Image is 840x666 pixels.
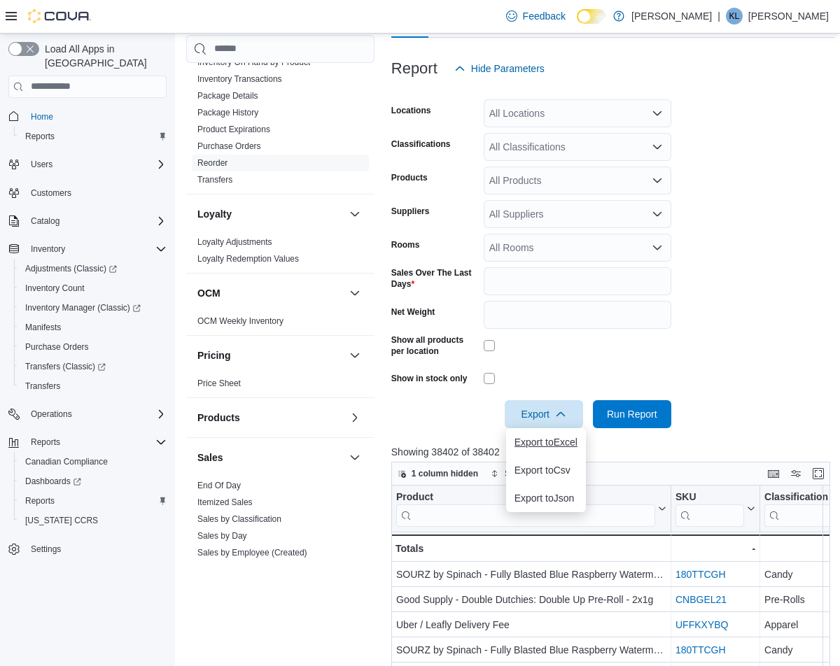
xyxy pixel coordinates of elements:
[675,619,728,630] a: UFFKXYBQ
[25,406,78,423] button: Operations
[395,540,666,557] div: Totals
[25,341,89,353] span: Purchase Orders
[186,234,374,273] div: Loyalty
[20,128,60,145] a: Reports
[14,127,172,146] button: Reports
[729,8,740,24] span: KL
[748,8,829,24] p: [PERSON_NAME]
[197,378,241,389] span: Price Sheet
[396,490,655,526] div: Product
[197,237,272,247] a: Loyalty Adjustments
[25,476,81,487] span: Dashboards
[396,566,666,583] div: SOURZ by Spinach - Fully Blasted Blue Raspberry Watermelon Gummy
[346,449,363,466] button: Sales
[14,376,172,396] button: Transfers
[346,409,363,426] button: Products
[25,434,66,451] button: Reports
[20,378,66,395] a: Transfers
[25,381,60,392] span: Transfers
[197,108,258,118] a: Package History
[20,319,167,336] span: Manifests
[20,512,104,529] a: [US_STATE] CCRS
[197,141,261,151] a: Purchase Orders
[186,375,374,397] div: Pricing
[20,453,113,470] a: Canadian Compliance
[20,358,167,375] span: Transfers (Classic)
[20,512,167,529] span: Washington CCRS
[675,490,744,504] div: SKU
[25,515,98,526] span: [US_STATE] CCRS
[197,124,270,135] span: Product Expirations
[506,456,586,484] button: Export toCsv
[25,302,141,313] span: Inventory Manager (Classic)
[3,239,172,259] button: Inventory
[25,361,106,372] span: Transfers (Classic)
[412,468,478,479] span: 1 column hidden
[25,156,167,173] span: Users
[3,211,172,231] button: Catalog
[810,465,827,482] button: Enter fullscreen
[392,465,484,482] button: 1 column hidden
[577,9,606,24] input: Dark Mode
[675,644,726,656] a: 180TTCGH
[20,493,167,509] span: Reports
[197,411,344,425] button: Products
[514,437,577,448] span: Export to Excel
[25,213,65,229] button: Catalog
[20,260,122,277] a: Adjustments (Classic)
[197,480,241,491] span: End Of Day
[346,347,363,364] button: Pricing
[346,206,363,222] button: Loyalty
[14,511,172,530] button: [US_STATE] CCRS
[197,348,344,362] button: Pricing
[471,62,545,76] span: Hide Parameters
[197,73,282,85] span: Inventory Transactions
[197,497,253,508] span: Itemized Sales
[31,215,59,227] span: Catalog
[717,8,720,24] p: |
[506,484,586,512] button: Export toJson
[449,55,550,83] button: Hide Parameters
[3,432,172,452] button: Reports
[396,642,666,658] div: SOURZ by Spinach - Fully Blasted Blue Raspberry Watermelon Gummy
[20,319,66,336] a: Manifests
[25,156,58,173] button: Users
[197,514,281,524] a: Sales by Classification
[3,155,172,174] button: Users
[197,411,240,425] h3: Products
[14,298,172,318] a: Inventory Manager (Classic)
[31,409,72,420] span: Operations
[31,159,52,170] span: Users
[20,128,167,145] span: Reports
[197,548,307,558] a: Sales by Employee (Created)
[197,207,232,221] h3: Loyalty
[391,267,478,290] label: Sales Over The Last Days
[197,107,258,118] span: Package History
[8,101,167,596] nav: Complex example
[25,108,59,125] a: Home
[197,286,344,300] button: OCM
[25,185,77,201] a: Customers
[14,357,172,376] a: Transfers (Classic)
[765,465,782,482] button: Keyboard shortcuts
[25,540,167,558] span: Settings
[391,373,468,384] label: Show in stock only
[391,239,420,250] label: Rooms
[31,243,65,255] span: Inventory
[197,451,344,465] button: Sales
[25,213,167,229] span: Catalog
[25,184,167,201] span: Customers
[197,125,270,134] a: Product Expirations
[197,530,247,541] span: Sales by Day
[652,242,663,253] button: Open list of options
[396,490,655,504] div: Product
[197,513,281,525] span: Sales by Classification
[652,141,663,153] button: Open list of options
[25,434,167,451] span: Reports
[197,207,344,221] button: Loyalty
[197,174,232,185] span: Transfers
[25,541,66,558] a: Settings
[523,9,566,23] span: Feedback
[25,495,55,506] span: Reports
[197,175,232,185] a: Transfers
